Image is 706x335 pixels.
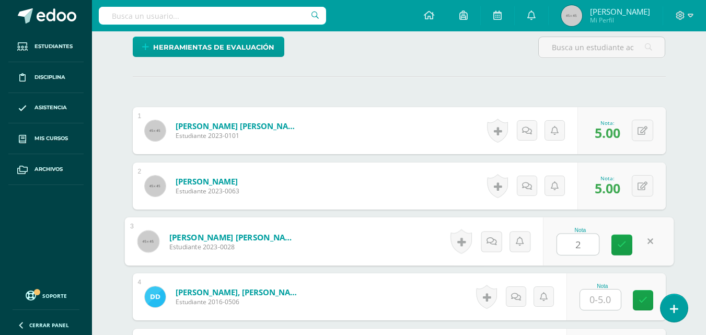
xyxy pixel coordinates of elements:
[176,297,301,306] span: Estudiante 2016-0506
[590,6,650,17] span: [PERSON_NAME]
[580,283,626,289] div: Nota
[176,176,239,187] a: [PERSON_NAME]
[137,230,159,252] img: 45x45
[99,7,326,25] input: Busca un usuario...
[42,292,67,299] span: Soporte
[29,321,69,329] span: Cerrar panel
[145,176,166,197] img: 45x45
[176,187,239,195] span: Estudiante 2023-0063
[595,124,620,142] span: 5.00
[34,73,65,82] span: Disciplina
[561,5,582,26] img: 45x45
[34,165,63,174] span: Archivos
[590,16,650,25] span: Mi Perfil
[8,93,84,124] a: Asistencia
[8,62,84,93] a: Disciplina
[169,232,298,242] a: [PERSON_NAME] [PERSON_NAME]
[145,286,166,307] img: 47b10d61007c1de9b92ffcbec0f5aafd.png
[176,287,301,297] a: [PERSON_NAME], [PERSON_NAME]
[580,290,621,310] input: 0-5.0
[8,123,84,154] a: Mis cursos
[169,242,298,252] span: Estudiante 2023-0028
[145,120,166,141] img: 45x45
[595,119,620,126] div: Nota:
[133,37,284,57] a: Herramientas de evaluación
[34,42,73,51] span: Estudiantes
[8,154,84,185] a: Archivos
[557,234,599,255] input: 0-5.0
[34,134,68,143] span: Mis cursos
[176,131,301,140] span: Estudiante 2023-0101
[153,38,274,57] span: Herramientas de evaluación
[176,121,301,131] a: [PERSON_NAME] [PERSON_NAME]
[595,175,620,182] div: Nota:
[8,31,84,62] a: Estudiantes
[557,227,604,233] div: Nota
[13,288,79,302] a: Soporte
[34,103,67,112] span: Asistencia
[539,37,665,57] input: Busca un estudiante aquí...
[595,179,620,197] span: 5.00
